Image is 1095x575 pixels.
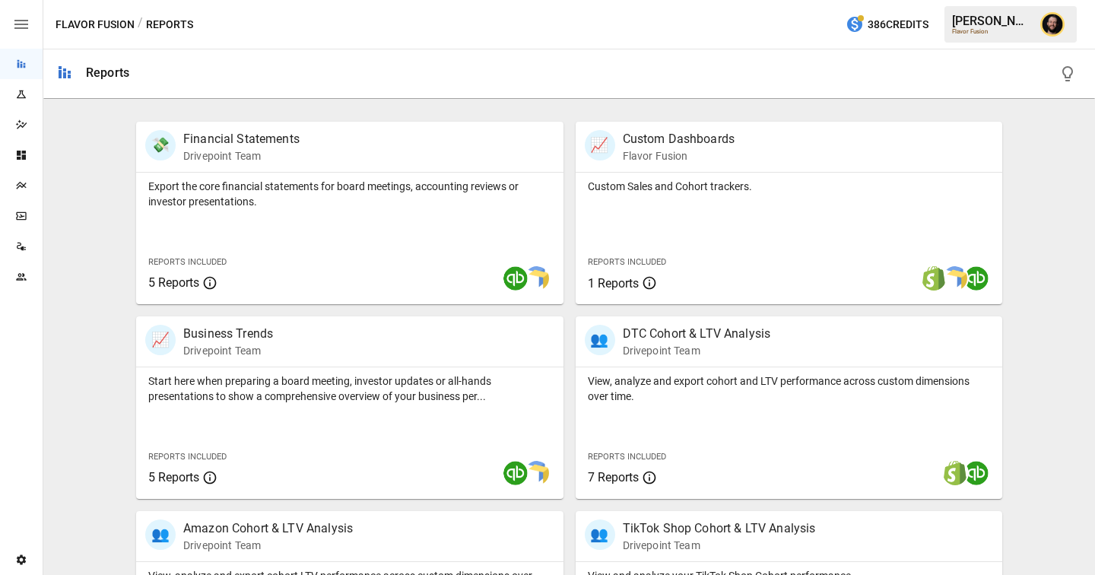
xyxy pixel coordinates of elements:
p: Export the core financial statements for board meetings, accounting reviews or investor presentat... [148,179,551,209]
div: 👥 [585,519,615,550]
p: Flavor Fusion [623,148,735,164]
p: Drivepoint Team [183,148,300,164]
p: Drivepoint Team [183,343,273,358]
img: smart model [525,461,549,485]
div: 📈 [585,130,615,160]
span: 5 Reports [148,275,199,290]
div: 👥 [585,325,615,355]
p: Drivepoint Team [623,538,816,553]
img: quickbooks [503,266,528,291]
span: Reports Included [148,452,227,462]
button: 386Credits [839,11,935,39]
img: Ciaran Nugent [1040,12,1065,37]
span: 1 Reports [588,276,639,291]
p: Business Trends [183,325,273,343]
p: Custom Sales and Cohort trackers. [588,179,991,194]
p: Drivepoint Team [183,538,353,553]
p: Start here when preparing a board meeting, investor updates or all-hands presentations to show a ... [148,373,551,404]
img: quickbooks [964,461,989,485]
img: shopify [922,266,946,291]
p: Drivepoint Team [623,343,771,358]
span: 386 Credits [868,15,928,34]
img: quickbooks [964,266,989,291]
div: / [138,15,143,34]
div: Reports [86,65,129,80]
span: Reports Included [588,452,666,462]
div: [PERSON_NAME] [952,14,1031,28]
img: shopify [943,461,967,485]
div: 💸 [145,130,176,160]
p: Financial Statements [183,130,300,148]
span: Reports Included [148,257,227,267]
p: Custom Dashboards [623,130,735,148]
p: DTC Cohort & LTV Analysis [623,325,771,343]
div: 👥 [145,519,176,550]
button: Flavor Fusion [56,15,135,34]
span: Reports Included [588,257,666,267]
img: smart model [943,266,967,291]
img: quickbooks [503,461,528,485]
p: Amazon Cohort & LTV Analysis [183,519,353,538]
span: 5 Reports [148,470,199,484]
button: Ciaran Nugent [1031,3,1074,46]
span: 7 Reports [588,470,639,484]
div: 📈 [145,325,176,355]
div: Flavor Fusion [952,28,1031,35]
p: TikTok Shop Cohort & LTV Analysis [623,519,816,538]
p: View, analyze and export cohort and LTV performance across custom dimensions over time. [588,373,991,404]
img: smart model [525,266,549,291]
